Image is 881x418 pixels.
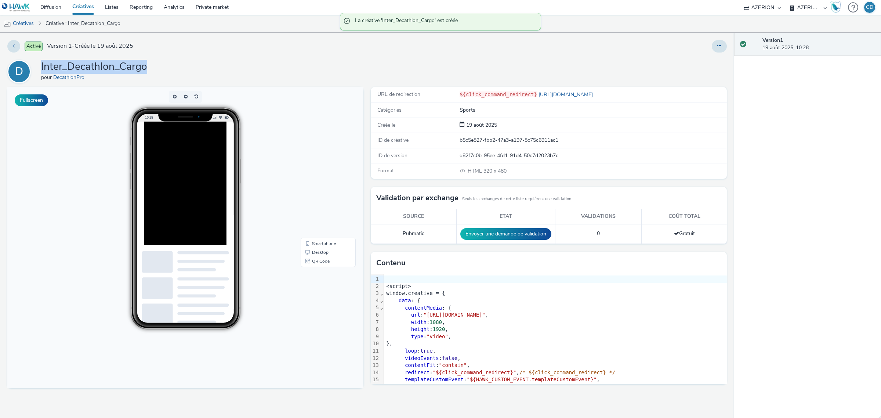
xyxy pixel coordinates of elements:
span: 10:28 [138,28,146,32]
span: contentFit [405,362,436,368]
span: Smartphone [305,154,329,159]
div: 13 [371,362,380,369]
small: Seuls les exchanges de cette liste requièrent une validation [462,196,571,202]
span: loop [405,348,417,354]
div: 6 [371,311,380,319]
div: 12 [371,355,380,362]
span: Fold line [380,290,384,296]
span: "${HAWK_CUSTOM_EVENT.templateCustomEvent}" [467,376,597,382]
span: creativeSize [405,384,442,390]
div: 14 [371,369,380,376]
div: 9 [371,333,380,340]
div: : { [384,305,727,312]
span: url [411,312,420,318]
div: 5 [371,304,380,311]
div: 10 [371,340,380,347]
a: Créative : Inter_Decathlon_Cargo [42,15,124,32]
h3: Validation par exchange [376,192,458,203]
span: "contain" [439,362,467,368]
div: : { [384,297,727,305]
span: 1920 [433,326,445,332]
a: D [7,68,34,75]
div: : , [384,333,727,340]
div: : , [384,369,727,376]
span: "[URL][DOMAIN_NAME]" [423,312,485,318]
div: window.creative = { [384,290,727,297]
span: La créative 'Inter_Decathlon_Cargo' est créée [355,17,533,26]
div: 3 [371,290,380,297]
span: 320 x 480 [467,167,507,174]
span: HTML [468,167,483,174]
div: : , [384,376,727,383]
th: Coût total [642,209,727,224]
span: data [399,298,411,303]
li: Smartphone [295,152,347,161]
th: Source [371,209,456,224]
span: Activé [25,42,43,51]
span: pour [41,74,53,81]
span: "video" [427,334,448,339]
div: Création 19 août 2025, 10:28 [465,122,497,129]
img: mobile [4,20,11,28]
span: Format [377,167,394,174]
img: undefined Logo [2,3,30,12]
span: true [420,348,433,354]
div: d82f7c0b-95ee-4fd1-91d4-50c7d2023b7c [460,152,726,159]
div: 8 [371,326,380,333]
div: : , [384,311,727,319]
span: Fold line [380,298,384,303]
button: Fullscreen [15,94,48,106]
span: Gratuit [674,230,695,237]
h3: Contenu [376,257,406,269]
span: videoEvents [405,355,439,361]
a: [URL][DOMAIN_NAME] [537,91,596,98]
strong: Version 1 [762,37,783,44]
span: templateCustomEvent [405,376,464,382]
span: type [411,334,424,339]
span: "${HAWK_CREATIVE_SIZE}" [445,384,516,390]
th: Validations [555,209,641,224]
div: 1 [371,275,380,283]
button: Envoyer une demande de validation [460,228,551,240]
span: false [442,355,457,361]
span: height [411,326,430,332]
div: 16 [371,383,380,391]
span: "${click_command_redirect}" [433,370,516,375]
div: 19 août 2025, 10:28 [762,37,875,52]
div: 7 [371,319,380,326]
span: Desktop [305,163,321,167]
span: 19 août 2025 [465,122,497,129]
span: Catégories [377,107,402,113]
a: DecathlonPro [53,74,87,81]
div: D [15,61,23,82]
div: 15 [371,376,380,383]
div: : , [384,383,727,391]
div: GD [866,2,873,13]
th: Etat [456,209,555,224]
span: QR Code [305,172,322,176]
a: Hawk Academy [830,1,844,13]
span: Version 1 - Créée le 19 août 2025 [47,42,133,50]
span: contentMedia [405,305,442,311]
span: ID de créative [377,137,409,144]
span: redirect [405,370,429,375]
div: : , [384,326,727,333]
div: b5c5e827-fbb2-47a3-a197-8c75c6911ac1 [460,137,726,144]
div: Sports [460,107,726,114]
div: 4 [371,297,380,305]
span: Fold line [380,305,384,310]
code: ${click_command_redirect} [460,91,537,97]
img: Hawk Academy [830,1,841,13]
div: : , [384,362,727,369]
div: 2 [371,283,380,290]
div: <script> [384,283,727,290]
span: ID de version [377,152,407,159]
div: : , [384,355,727,362]
span: URL de redirection [377,91,420,98]
span: 0 [597,230,600,237]
li: Desktop [295,161,347,170]
h1: Inter_Decathlon_Cargo [41,60,147,74]
span: /* ${click_command_redirect} */ [519,370,615,375]
li: QR Code [295,170,347,179]
span: width [411,319,427,325]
